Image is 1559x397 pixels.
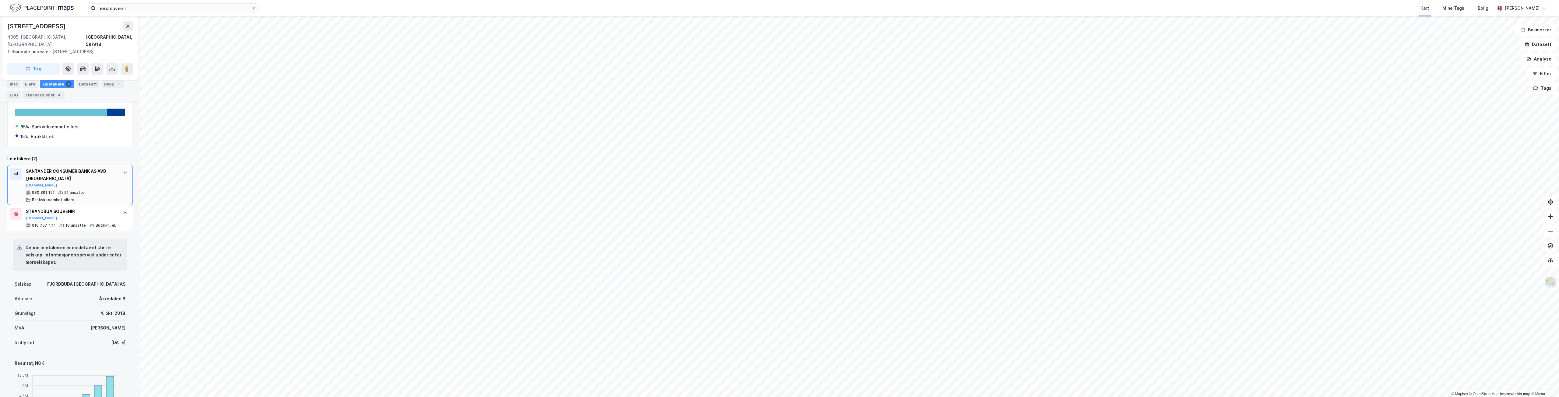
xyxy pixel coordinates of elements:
[65,81,72,87] div: 2
[7,80,20,88] div: Info
[7,155,133,162] div: Leietakere (2)
[7,21,67,31] div: [STREET_ADDRESS]
[15,310,35,317] div: Grunnlagt
[56,92,62,98] div: 4
[32,123,79,131] div: Bankvirksomhet ellers
[102,80,124,88] div: Bygg
[20,133,28,140] div: 15%
[26,168,117,182] div: SANTANDER CONSUMER BANK AS AVD [GEOGRAPHIC_DATA]
[15,339,34,346] div: Innflyttet
[111,339,125,346] div: [DATE]
[1545,277,1556,288] img: Z
[1505,5,1540,12] div: [PERSON_NAME]
[26,208,116,215] div: STRANDBUA SOUVENIR
[7,49,52,54] span: Tilhørende adresser:
[1500,392,1530,396] a: Improve this map
[7,63,60,75] button: Tag
[86,33,133,48] div: [GEOGRAPHIC_DATA], 58/918
[15,360,125,367] div: Resultat, NOK
[64,190,85,195] div: 91 ansatte
[99,295,125,302] div: Åkredalen 6
[26,244,122,266] div: Denne leietakeren er en del av et større selskap. Informasjonen som vist under er for morselskapet.
[1529,368,1559,397] iframe: Chat Widget
[15,324,24,332] div: MVA
[15,280,31,288] div: Selskap
[31,133,54,140] div: Butikkh. el.
[96,223,116,228] div: Butikkh. el.
[90,324,125,332] div: [PERSON_NAME]
[32,223,56,228] div: 916 757 441
[1469,392,1499,396] a: OpenStreetMap
[7,48,128,55] div: [STREET_ADDRESS]
[32,190,55,195] div: 980 891 151
[1442,5,1464,12] div: Mine Tags
[1528,82,1557,94] button: Tags
[1515,24,1557,36] button: Bokmerker
[96,4,251,13] input: Søk på adresse, matrikkel, gårdeiere, leietakere eller personer
[23,80,38,88] div: Eiere
[1478,5,1488,12] div: Bolig
[47,280,125,288] div: FJORDBUDA [GEOGRAPHIC_DATA] AS
[76,80,99,88] div: Datasett
[22,383,28,388] tspan: 9M
[15,295,32,302] div: Adresse
[7,33,86,48] div: 4005, [GEOGRAPHIC_DATA], [GEOGRAPHIC_DATA]
[17,373,28,378] tspan: 13.5M
[1451,392,1468,396] a: Mapbox
[1519,38,1557,50] button: Datasett
[26,183,57,188] button: [DOMAIN_NAME]
[10,3,74,13] img: logo.f888ab2527a4732fd821a326f86c7f29.svg
[20,123,29,131] div: 85%
[1529,368,1559,397] div: Kontrollprogram for chat
[65,223,86,228] div: 16 ansatte
[1527,68,1557,80] button: Filter
[116,81,122,87] div: 1
[26,216,57,221] button: [DOMAIN_NAME]
[100,310,125,317] div: 4. okt. 2018
[1420,5,1429,12] div: Kart
[23,91,65,99] div: Transaksjoner
[40,80,74,88] div: Leietakere
[7,91,20,99] div: ESG
[32,197,74,202] div: Bankvirksomhet ellers
[1521,53,1557,65] button: Analyse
